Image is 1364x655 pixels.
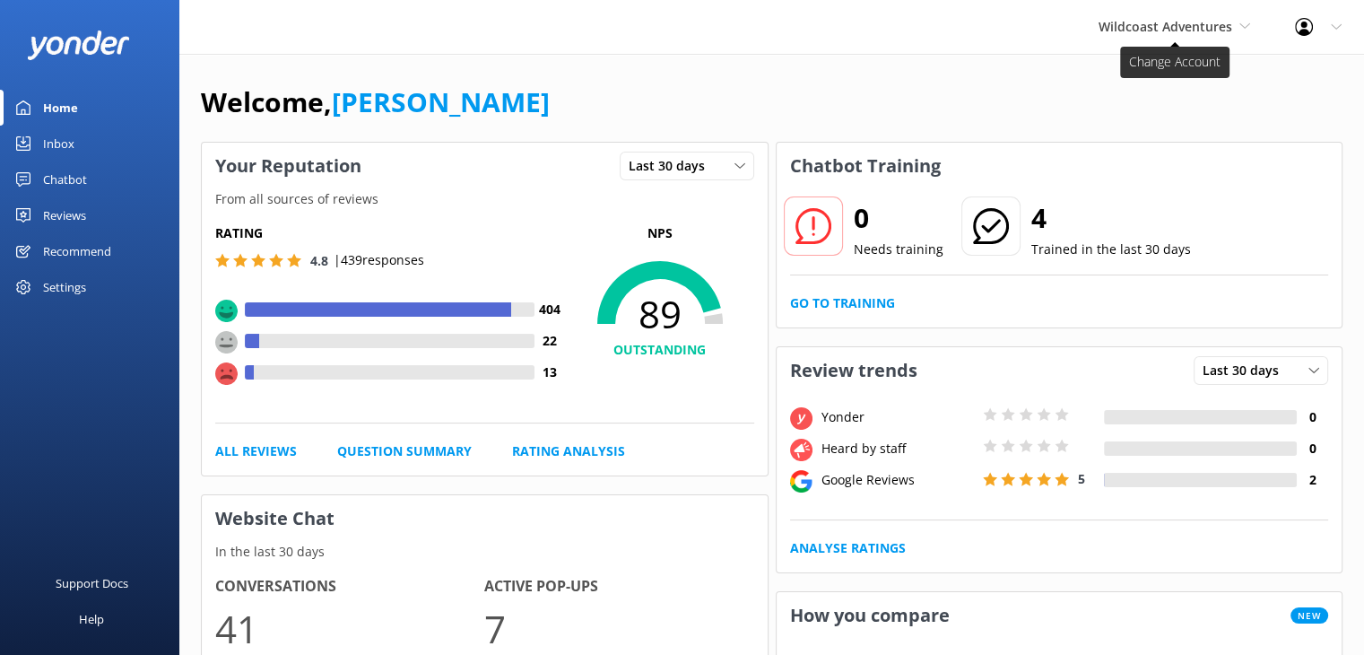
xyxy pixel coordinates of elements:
a: Analyse Ratings [790,538,906,558]
p: In the last 30 days [202,542,768,562]
h4: OUTSTANDING [566,340,754,360]
h2: 4 [1031,196,1191,240]
div: Yonder [817,407,978,427]
div: Help [79,601,104,637]
h1: Welcome, [201,81,550,124]
p: Needs training [854,240,943,259]
h4: 2 [1297,470,1328,490]
p: From all sources of reviews [202,189,768,209]
div: Recommend [43,233,111,269]
p: Trained in the last 30 days [1031,240,1191,259]
h4: 404 [534,300,566,319]
h3: Chatbot Training [777,143,954,189]
div: Support Docs [56,565,128,601]
span: Wildcoast Adventures [1099,18,1232,35]
span: New [1290,607,1328,624]
span: Last 30 days [1203,361,1290,380]
h4: Conversations [215,575,484,598]
h2: 0 [854,196,943,240]
span: 5 [1078,470,1085,487]
h3: Website Chat [202,495,768,542]
div: Settings [43,269,86,305]
span: Last 30 days [629,156,716,176]
h3: Your Reputation [202,143,375,189]
h4: 0 [1297,439,1328,458]
h4: 13 [534,362,566,382]
h4: 0 [1297,407,1328,427]
h4: Active Pop-ups [484,575,753,598]
div: Heard by staff [817,439,978,458]
div: Inbox [43,126,74,162]
span: 4.8 [310,252,328,269]
a: Rating Analysis [512,441,625,461]
div: Google Reviews [817,470,978,490]
h3: How you compare [777,592,963,639]
a: All Reviews [215,441,297,461]
a: Question Summary [337,441,472,461]
p: | 439 responses [334,250,424,270]
h3: Review trends [777,347,931,394]
img: yonder-white-logo.png [27,31,130,60]
span: 89 [566,292,754,336]
div: Chatbot [43,162,87,197]
a: Go to Training [790,293,895,313]
p: NPS [566,223,754,243]
div: Home [43,90,78,126]
h4: 22 [534,331,566,351]
a: [PERSON_NAME] [332,83,550,120]
div: Reviews [43,197,86,233]
h5: Rating [215,223,566,243]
